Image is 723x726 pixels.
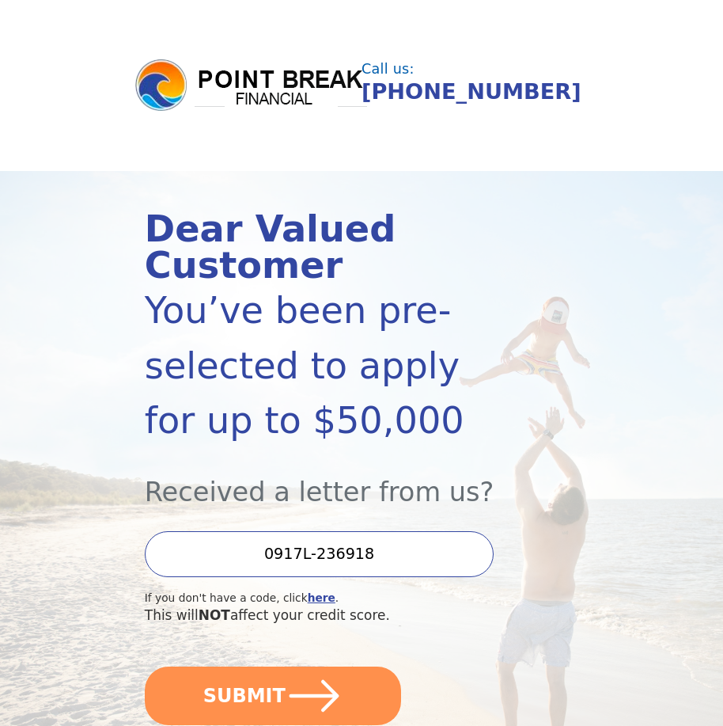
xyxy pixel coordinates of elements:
span: NOT [199,607,230,623]
div: This will affect your credit score. [145,606,513,625]
a: [PHONE_NUMBER] [361,79,581,104]
img: logo.png [133,57,370,114]
a: here [308,591,335,604]
div: If you don't have a code, click . [145,590,513,606]
input: Enter your Offer Code: [145,531,494,577]
div: You’ve been pre-selected to apply for up to $50,000 [145,283,513,448]
div: Call us: [361,63,603,77]
div: Dear Valued Customer [145,211,513,283]
button: SUBMIT [145,667,401,725]
div: Received a letter from us? [145,448,513,512]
